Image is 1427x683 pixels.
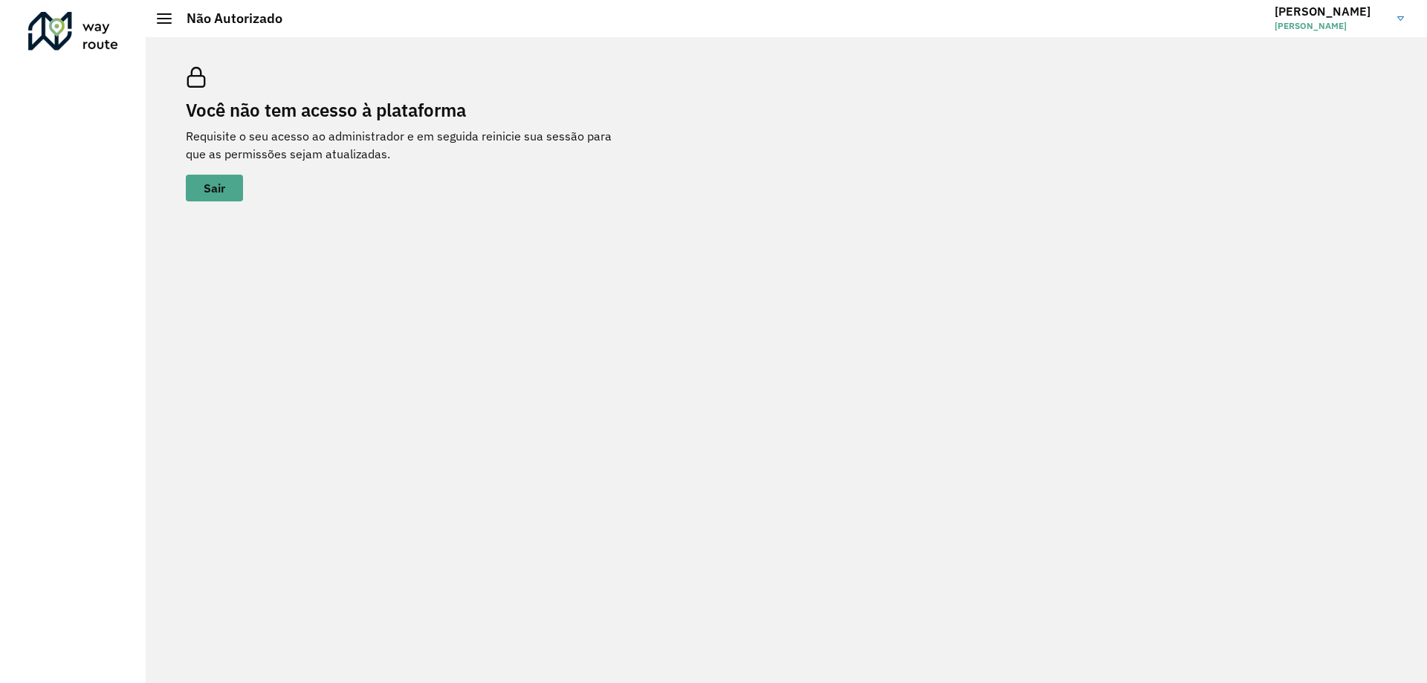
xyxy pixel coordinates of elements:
h2: Você não tem acesso à plataforma [186,100,632,121]
p: Requisite o seu acesso ao administrador e em seguida reinicie sua sessão para que as permissões s... [186,127,632,163]
h2: Não Autorizado [172,10,282,27]
span: Sair [204,182,225,194]
h3: [PERSON_NAME] [1275,4,1386,19]
span: [PERSON_NAME] [1275,19,1386,33]
button: button [186,175,243,201]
